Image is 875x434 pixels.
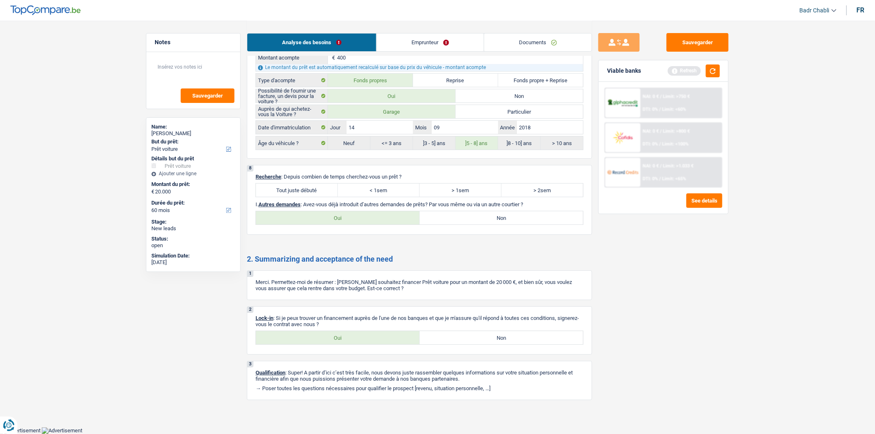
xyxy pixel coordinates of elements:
[663,94,690,99] span: Limit: >750 €
[800,7,830,14] span: Badr Chabli
[151,130,235,137] div: [PERSON_NAME]
[857,6,865,14] div: fr
[256,331,420,344] label: Oui
[256,64,583,71] div: Le montant du prêt est automatiquement recalculé sur base du prix du véhicule - montant acompte
[498,136,541,150] label: ]8 - 10] ans
[413,74,498,87] label: Reprise
[256,136,328,150] label: Âge du véhicule ?
[456,136,498,150] label: ]5 - 8] ans
[151,188,154,195] span: €
[607,67,641,74] div: Viable banks
[256,370,285,376] span: Qualification
[151,200,234,206] label: Durée du prêt:
[256,121,328,134] label: Date d'immatriculation
[256,315,273,321] span: Lock-in
[247,271,253,277] div: 1
[151,253,235,259] div: Simulation Date:
[667,33,729,52] button: Sauvegarder
[328,89,456,103] label: Oui
[151,171,235,176] div: Ajouter une ligne
[793,4,837,17] a: Badr Chabli
[420,331,583,344] label: Non
[151,124,235,130] div: Name:
[643,94,659,99] span: NAI: 0 €
[256,74,328,87] label: Type d'acompte
[660,107,661,112] span: /
[151,236,235,242] div: Status:
[151,259,235,266] div: [DATE]
[256,385,583,391] p: → Poser toutes les questions nécessaires pour qualifier le prospect [revenu, situation personnell...
[662,141,689,147] span: Limit: <100%
[256,370,583,382] p: : Super! A partir d’ici c’est très facile, nous devons juste rassembler quelques informations sur...
[668,66,701,75] div: Refresh
[256,89,328,103] label: Possibilité de fournir une facture, un devis pour la voiture ?
[347,121,413,134] input: JJ
[607,165,638,180] img: Record Credits
[151,155,235,162] div: Détails but du prêt
[256,174,281,180] span: Recherche
[371,136,413,150] label: <= 3 ans
[256,184,338,197] label: Tout juste débuté
[498,121,517,134] label: Année
[498,74,583,87] label: Fonds propre + Reprise
[517,121,583,134] input: AAAA
[643,129,659,134] span: NAI: 0 €
[643,163,659,169] span: NAI: 0 €
[247,165,253,172] div: 8
[247,307,253,313] div: 2
[247,33,376,51] a: Analyse des besoins
[256,51,328,64] label: Montant acompte
[247,361,253,367] div: 3
[10,5,81,15] img: TopCompare Logo
[328,136,371,150] label: Neuf
[328,74,413,87] label: Fonds propres
[151,242,235,249] div: open
[663,129,690,134] span: Limit: >800 €
[377,33,484,51] a: Emprunteur
[328,105,456,118] label: Garage
[607,98,638,108] img: AlphaCredit
[151,181,234,188] label: Montant du prêt:
[256,174,583,180] p: : Depuis combien de temps cherchez-vous un prêt ?
[643,107,658,112] span: DTI: 0%
[256,315,583,327] p: : Si je peux trouver un financement auprès de l'une de nos banques et que je m'assure qu'il répon...
[456,105,583,118] label: Particulier
[686,193,722,208] button: See details
[502,184,583,197] label: > 2sem
[643,141,658,147] span: DTI: 0%
[192,93,223,98] span: Sauvegarder
[660,163,662,169] span: /
[155,39,232,46] h5: Notes
[643,176,658,181] span: DTI: 0%
[151,219,235,225] div: Stage:
[256,201,583,207] p: I. : Avez-vous déjà introduit d’autres demandes de prêts? Par vous même ou via un autre courtier ?
[258,201,301,207] span: Autres demandes
[484,33,592,51] a: Documents
[151,225,235,232] div: New leads
[432,121,498,134] input: MM
[413,121,432,134] label: Mois
[181,88,234,103] button: Sauvegarder
[256,279,583,291] p: Merci. Permettez-moi de résumer : [PERSON_NAME] souhaitez financer Prêt voiture pour un montant d...
[256,105,328,118] label: Auprès de qui achetez-vous la Voiture ?
[660,94,662,99] span: /
[42,427,82,434] img: Advertisement
[420,211,583,224] label: Non
[256,211,420,224] label: Oui
[660,141,661,147] span: /
[541,136,583,150] label: > 10 ans
[413,136,456,150] label: ]3 - 5] ans
[328,121,347,134] label: Jour
[662,107,686,112] span: Limit: <60%
[420,184,502,197] label: > 1sem
[338,184,420,197] label: < 1sem
[663,163,694,169] span: Limit: >1.033 €
[660,129,662,134] span: /
[151,138,234,145] label: But du prêt:
[607,130,638,145] img: Cofidis
[328,51,337,64] span: €
[660,176,661,181] span: /
[456,89,583,103] label: Non
[247,255,592,264] h2: 2. Summarizing and acceptance of the need
[662,176,686,181] span: Limit: <65%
